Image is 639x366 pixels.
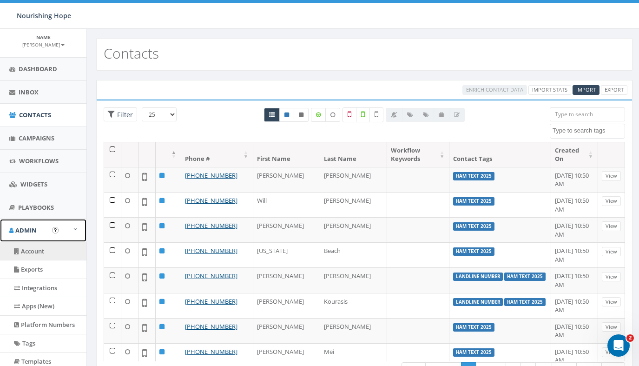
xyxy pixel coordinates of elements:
[369,107,383,122] label: Not Validated
[387,142,449,167] th: Workflow Keywords: activate to sort column ascending
[20,180,47,188] span: Widgets
[185,196,237,205] a: [PHONE_NUMBER]
[601,85,627,95] a: Export
[343,107,356,122] label: Not a Mobile
[19,65,57,73] span: Dashboard
[573,85,599,95] a: Import
[551,217,598,242] td: [DATE] 10:50 AM
[453,197,494,206] label: HAM text 2025
[550,107,625,121] input: Type to search
[576,86,596,93] span: Import
[17,11,71,20] span: Nourishing Hope
[356,107,370,122] label: Validated
[551,267,598,293] td: [DATE] 10:50 AM
[320,217,387,242] td: [PERSON_NAME]
[551,167,598,192] td: [DATE] 10:50 AM
[19,111,51,119] span: Contacts
[453,247,494,256] label: HAM text 2025
[253,192,320,217] td: Will
[185,322,237,331] a: [PHONE_NUMBER]
[504,298,546,306] label: HAM text 2025
[528,85,571,95] a: Import Stats
[104,107,137,122] span: Advance Filter
[551,142,598,167] th: Created On: activate to sort column ascending
[320,167,387,192] td: [PERSON_NAME]
[320,142,387,167] th: Last Name
[185,246,237,255] a: [PHONE_NUMBER]
[19,134,54,142] span: Campaigns
[602,196,621,206] a: View
[22,41,65,48] small: [PERSON_NAME]
[453,323,494,332] label: HAM text 2025
[453,348,494,357] label: HAM text 2025
[453,172,494,180] label: HAM text 2025
[607,334,630,357] iframe: Intercom live chat
[4,40,136,49] div: Hello! Please Log In
[602,297,621,307] a: View
[279,108,294,122] a: Active
[602,247,621,257] a: View
[253,267,320,293] td: [PERSON_NAME]
[19,157,59,165] span: Workflows
[185,297,237,306] a: [PHONE_NUMBER]
[320,267,387,293] td: [PERSON_NAME]
[185,272,237,280] a: [PHONE_NUMBER]
[453,298,503,306] label: landline number
[253,142,320,167] th: First Name
[626,334,634,342] span: 2
[325,108,340,122] label: Data not Enriched
[602,347,621,357] a: View
[52,227,59,233] button: Open In-App Guide
[551,192,598,217] td: [DATE] 10:50 AM
[36,34,51,40] small: Name
[115,110,133,119] span: Filter
[576,86,596,93] span: CSV files only
[104,46,159,61] h2: Contacts
[453,273,503,281] label: landline number
[284,112,289,118] i: This phone number is subscribed and will receive texts.
[185,221,237,230] a: [PHONE_NUMBER]
[18,203,54,212] span: Playbooks
[449,142,551,167] th: Contact Tags
[320,318,387,343] td: [PERSON_NAME]
[19,88,39,96] span: Inbox
[253,293,320,318] td: [PERSON_NAME]
[320,192,387,217] td: [PERSON_NAME]
[294,108,309,122] a: Opted Out
[453,222,494,231] label: HAM text 2025
[4,66,28,75] button: Log in
[253,167,320,192] td: [PERSON_NAME]
[185,347,237,356] a: [PHONE_NUMBER]
[185,171,237,180] a: [PHONE_NUMBER]
[320,242,387,267] td: Beach
[253,242,320,267] td: [US_STATE]
[602,171,621,181] a: View
[602,272,621,282] a: View
[4,4,67,15] img: logo
[253,318,320,343] td: [PERSON_NAME]
[299,112,303,118] i: This phone number is unsubscribed and has opted-out of all texts.
[264,108,280,122] a: All contacts
[553,126,625,135] textarea: Search
[15,226,37,234] span: Admin
[22,40,65,48] a: [PERSON_NAME]
[504,273,546,281] label: HAM text 2025
[253,217,320,242] td: [PERSON_NAME]
[551,318,598,343] td: [DATE] 10:50 AM
[551,293,598,318] td: [DATE] 10:50 AM
[320,293,387,318] td: Kourasis
[4,49,136,66] div: You will be redirected to our universal log in page.
[602,322,621,332] a: View
[311,108,326,122] label: Data Enriched
[551,242,598,267] td: [DATE] 10:50 AM
[181,142,253,167] th: Phone #: activate to sort column ascending
[4,66,28,74] a: Log in
[602,221,621,231] a: View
